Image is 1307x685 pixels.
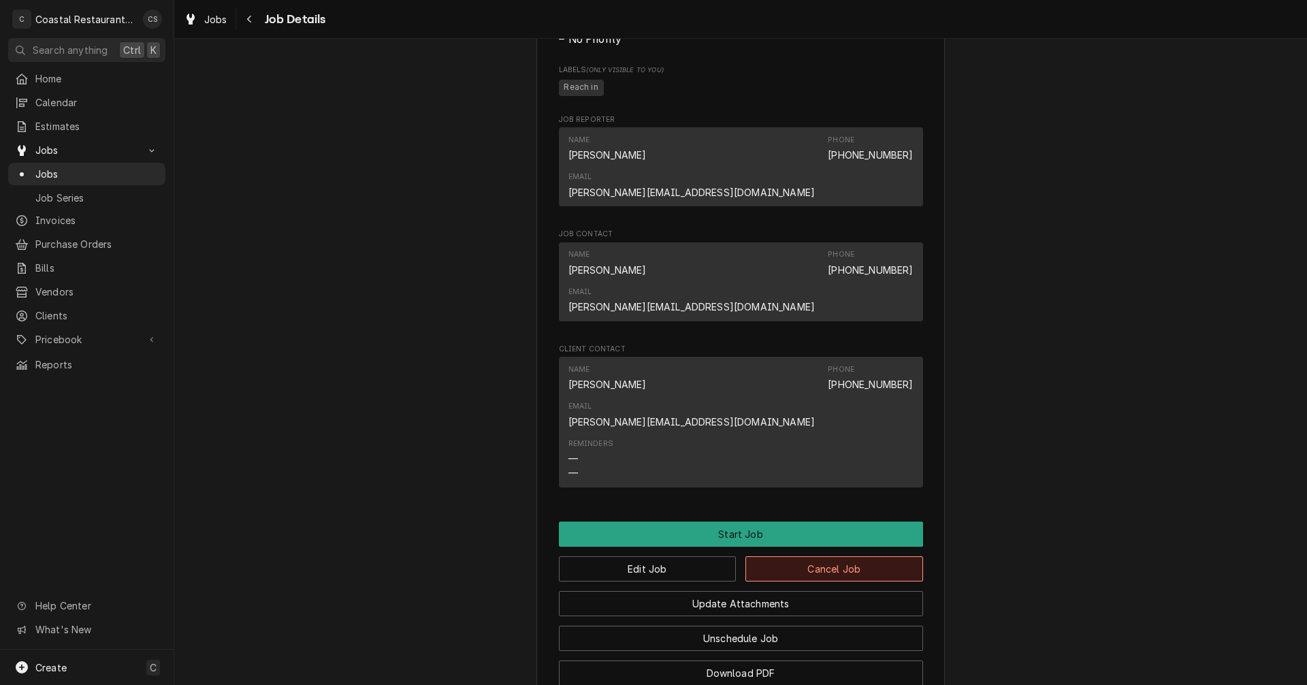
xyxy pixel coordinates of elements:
[35,308,159,323] span: Clients
[568,249,647,276] div: Name
[828,135,854,146] div: Phone
[828,249,854,260] div: Phone
[559,626,923,651] button: Unschedule Job
[568,301,816,313] a: [PERSON_NAME][EMAIL_ADDRESS][DOMAIN_NAME]
[745,556,923,582] button: Cancel Job
[8,328,165,351] a: Go to Pricebook
[8,187,165,209] a: Job Series
[150,660,157,675] span: C
[828,379,913,390] a: [PHONE_NUMBER]
[559,78,923,98] span: [object Object]
[828,364,913,392] div: Phone
[559,616,923,651] div: Button Group Row
[559,31,923,48] span: Priority
[559,591,923,616] button: Update Attachments
[123,43,141,57] span: Ctrl
[35,119,159,133] span: Estimates
[568,263,647,277] div: [PERSON_NAME]
[828,149,913,161] a: [PHONE_NUMBER]
[559,127,923,206] div: Contact
[8,139,165,161] a: Go to Jobs
[568,249,590,260] div: Name
[559,127,923,212] div: Job Reporter List
[559,229,923,327] div: Job Contact
[8,353,165,376] a: Reports
[568,135,647,162] div: Name
[559,582,923,616] div: Button Group Row
[8,163,165,185] a: Jobs
[559,344,923,493] div: Client Contact
[568,439,613,480] div: Reminders
[261,10,326,29] span: Job Details
[559,556,737,582] button: Edit Job
[559,357,923,493] div: Client Contact List
[35,332,138,347] span: Pricebook
[143,10,162,29] div: Chris Sockriter's Avatar
[586,66,663,74] span: (Only Visible to You)
[35,261,159,275] span: Bills
[35,662,67,673] span: Create
[559,242,923,321] div: Contact
[568,401,592,412] div: Email
[35,71,159,86] span: Home
[568,364,647,392] div: Name
[559,522,923,547] button: Start Job
[8,257,165,279] a: Bills
[35,285,159,299] span: Vendors
[828,135,913,162] div: Phone
[33,43,108,57] span: Search anything
[35,95,159,110] span: Calendar
[35,143,138,157] span: Jobs
[8,209,165,232] a: Invoices
[559,65,923,76] span: Labels
[568,439,613,449] div: Reminders
[8,618,165,641] a: Go to What's New
[8,304,165,327] a: Clients
[559,65,923,98] div: [object Object]
[828,364,854,375] div: Phone
[568,466,578,480] div: —
[8,115,165,138] a: Estimates
[35,191,159,205] span: Job Series
[8,594,165,617] a: Go to Help Center
[559,357,923,487] div: Contact
[568,401,816,428] div: Email
[568,451,578,466] div: —
[568,135,590,146] div: Name
[143,10,162,29] div: CS
[8,233,165,255] a: Purchase Orders
[559,114,923,125] span: Job Reporter
[568,187,816,198] a: [PERSON_NAME][EMAIL_ADDRESS][DOMAIN_NAME]
[559,242,923,328] div: Job Contact List
[8,91,165,114] a: Calendar
[559,80,604,96] span: Reach in
[8,281,165,303] a: Vendors
[568,172,592,182] div: Email
[178,8,233,31] a: Jobs
[568,416,816,428] a: [PERSON_NAME][EMAIL_ADDRESS][DOMAIN_NAME]
[559,522,923,547] div: Button Group Row
[568,377,647,392] div: [PERSON_NAME]
[568,287,816,314] div: Email
[568,148,647,162] div: [PERSON_NAME]
[559,31,923,48] div: No Priority
[150,43,157,57] span: K
[35,622,157,637] span: What's New
[568,287,592,298] div: Email
[239,8,261,30] button: Navigate back
[8,67,165,90] a: Home
[8,38,165,62] button: Search anythingCtrlK
[559,547,923,582] div: Button Group Row
[35,213,159,227] span: Invoices
[568,364,590,375] div: Name
[35,599,157,613] span: Help Center
[828,249,913,276] div: Phone
[559,114,923,212] div: Job Reporter
[35,12,135,27] div: Coastal Restaurant Repair
[204,12,227,27] span: Jobs
[12,10,31,29] div: C
[35,167,159,181] span: Jobs
[559,229,923,240] span: Job Contact
[35,237,159,251] span: Purchase Orders
[828,264,913,276] a: [PHONE_NUMBER]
